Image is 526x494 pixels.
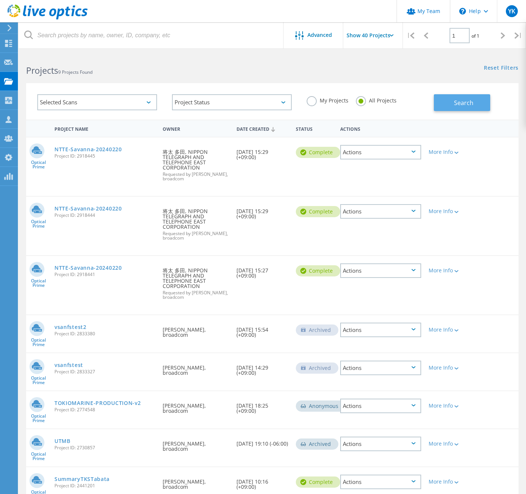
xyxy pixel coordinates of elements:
div: [DATE] 15:29 (+09:00) [233,197,292,227]
div: More Info [429,365,461,370]
div: Actions [340,399,422,413]
span: Optical Prime [26,160,51,169]
div: More Info [429,268,461,273]
span: Advanced [307,32,332,38]
div: Actions [340,323,422,337]
div: Actions [340,263,422,278]
div: [DATE] 15:54 (+09:00) [233,315,292,345]
span: Optical Prime [26,279,51,288]
svg: \n [459,8,466,15]
input: Search projects by name, owner, ID, company, etc [19,22,284,48]
div: More Info [429,441,461,446]
button: Search [434,94,490,111]
div: Project Status [172,94,292,110]
span: YK [508,8,515,14]
span: Project ID: 2918441 [54,272,155,277]
a: NTTE-Savanna-20240220 [54,147,122,152]
span: Requested by [PERSON_NAME], broadcom [163,231,229,240]
div: [DATE] 15:29 (+09:00) [233,137,292,167]
div: More Info [429,403,461,408]
div: | [511,22,526,49]
span: 9 Projects Found [58,69,93,75]
a: Reset Filters [484,65,519,72]
div: Archived [296,362,338,374]
div: Archived [296,438,338,450]
div: Actions [340,361,422,375]
div: Status [292,121,336,135]
div: [PERSON_NAME], broadcom [159,315,233,345]
div: Archived [296,324,338,336]
div: More Info [429,149,461,155]
span: of 1 [472,33,479,39]
span: Search [454,99,473,107]
label: All Projects [356,96,397,103]
span: Project ID: 2918444 [54,213,155,218]
div: [DATE] 18:25 (+09:00) [233,391,292,421]
div: More Info [429,479,461,484]
div: Complete [296,147,340,158]
div: [DATE] 14:29 (+09:00) [233,353,292,383]
div: Actions [340,475,422,489]
div: Complete [296,265,340,276]
a: TOKIOMARINE-PRODUCTION-v2 [54,400,141,406]
span: Project ID: 2730857 [54,446,155,450]
span: Optical Prime [26,376,51,385]
span: Project ID: 2774548 [54,408,155,412]
div: [PERSON_NAME], broadcom [159,353,233,383]
div: Owner [159,121,233,135]
span: Project ID: 2833327 [54,370,155,374]
div: Project Name [51,121,159,135]
a: vsanfstest [54,362,83,368]
span: Project ID: 2441201 [54,484,155,488]
div: [DATE] 19:10 (-06:00) [233,429,292,454]
span: Optical Prime [26,219,51,228]
div: Complete [296,206,340,217]
div: Complete [296,476,340,488]
div: More Info [429,327,461,332]
div: 将太 多田, NIPPON TELEGRAPH AND TELEPHONE EAST CORPORATION [159,256,233,307]
span: Requested by [PERSON_NAME], broadcom [163,291,229,300]
div: | [403,22,418,49]
a: SummaryTKSTabata [54,476,110,482]
div: Date Created [233,121,292,136]
div: 将太 多田, NIPPON TELEGRAPH AND TELEPHONE EAST CORPORATION [159,197,233,248]
label: My Projects [307,96,348,103]
div: Actions [336,121,425,135]
div: Actions [340,437,422,451]
a: vsanfstest2 [54,324,87,330]
div: Actions [340,204,422,219]
a: NTTE-Savanna-20240220 [54,265,122,270]
div: [PERSON_NAME], broadcom [159,391,233,421]
span: Optical Prime [26,338,51,347]
div: More Info [429,209,461,214]
div: Anonymous [296,400,346,412]
a: UTMB [54,438,71,444]
div: Actions [340,145,422,159]
span: Optical Prime [26,414,51,423]
div: [DATE] 15:27 (+09:00) [233,256,292,286]
div: 将太 多田, NIPPON TELEGRAPH AND TELEPHONE EAST CORPORATION [159,137,233,189]
b: Projects [26,64,58,76]
span: Optical Prime [26,452,51,461]
div: [PERSON_NAME], broadcom [159,429,233,459]
a: Live Optics Dashboard [7,16,88,21]
div: Selected Scans [37,94,157,110]
span: Project ID: 2833380 [54,332,155,336]
a: NTTE-Savanna-20240220 [54,206,122,211]
span: Project ID: 2918445 [54,154,155,158]
span: Requested by [PERSON_NAME], broadcom [163,172,229,181]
